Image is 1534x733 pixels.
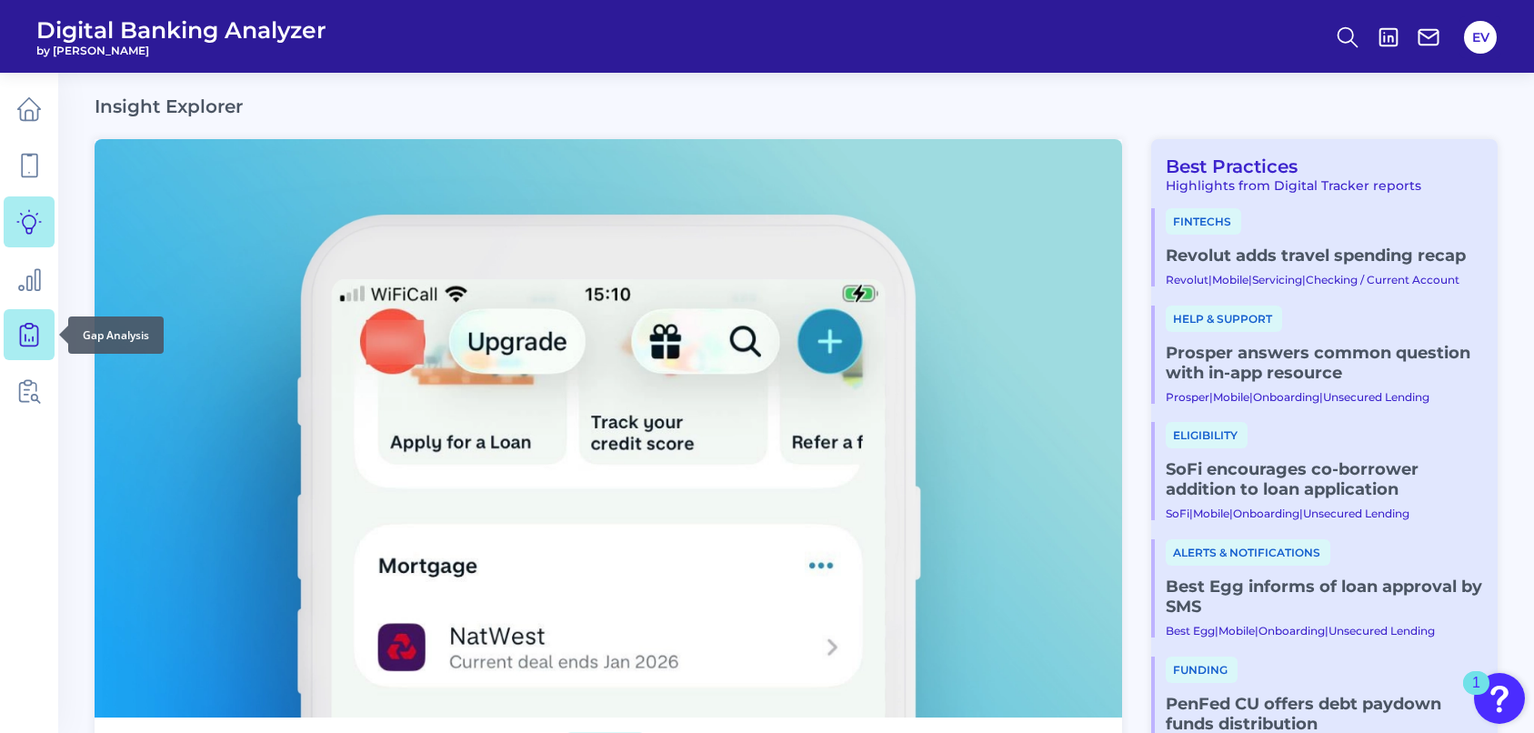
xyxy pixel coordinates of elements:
a: Prosper [1166,390,1209,404]
div: Gap Analysis [68,316,164,354]
span: | [1248,273,1252,286]
a: Revolut [1166,273,1208,286]
span: | [1189,507,1193,520]
span: | [1209,390,1213,404]
a: SoFi encourages co-borrower addition to loan application [1166,459,1483,499]
a: Onboarding [1233,507,1299,520]
span: by [PERSON_NAME] [36,44,326,57]
a: SoFi [1166,507,1189,520]
a: Onboarding [1258,624,1325,638]
a: Mobile [1212,273,1248,286]
span: | [1215,624,1218,638]
a: Alerts & Notifications [1166,544,1330,560]
a: Unsecured Lending [1303,507,1409,520]
span: | [1208,273,1212,286]
button: EV [1464,21,1497,54]
span: | [1319,390,1323,404]
a: Help & Support [1166,310,1282,326]
a: Mobile [1218,624,1255,638]
span: Alerts & Notifications [1166,539,1330,566]
a: Fintechs [1166,213,1241,229]
img: bannerImg [95,139,1122,718]
a: Onboarding [1253,390,1319,404]
span: Help & Support [1166,306,1282,332]
a: Servicing [1252,273,1302,286]
a: Best Egg [1166,624,1215,638]
button: Open Resource Center, 1 new notification [1474,673,1525,724]
a: Best Egg informs of loan approval by SMS [1166,577,1483,617]
span: Funding [1166,657,1238,683]
span: | [1249,390,1253,404]
div: Highlights from Digital Tracker reports [1151,177,1483,194]
h2: Insight Explorer [95,95,243,117]
a: Mobile [1213,390,1249,404]
span: | [1299,507,1303,520]
a: Checking / Current Account [1306,273,1459,286]
span: | [1255,624,1258,638]
a: Unsecured Lending [1328,624,1435,638]
a: Unsecured Lending [1323,390,1429,404]
span: | [1229,507,1233,520]
span: Fintechs [1166,208,1241,235]
a: Eligibility [1166,427,1248,443]
span: | [1302,273,1306,286]
div: 1 [1472,683,1480,707]
a: Best Practices [1151,156,1298,177]
a: Mobile [1193,507,1229,520]
span: Digital Banking Analyzer [36,16,326,44]
a: Funding [1166,661,1238,678]
span: | [1325,624,1328,638]
a: Prosper answers common question with in-app resource [1166,343,1483,383]
a: Revolut adds travel spending recap​ [1166,246,1483,266]
span: Eligibility [1166,422,1248,448]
